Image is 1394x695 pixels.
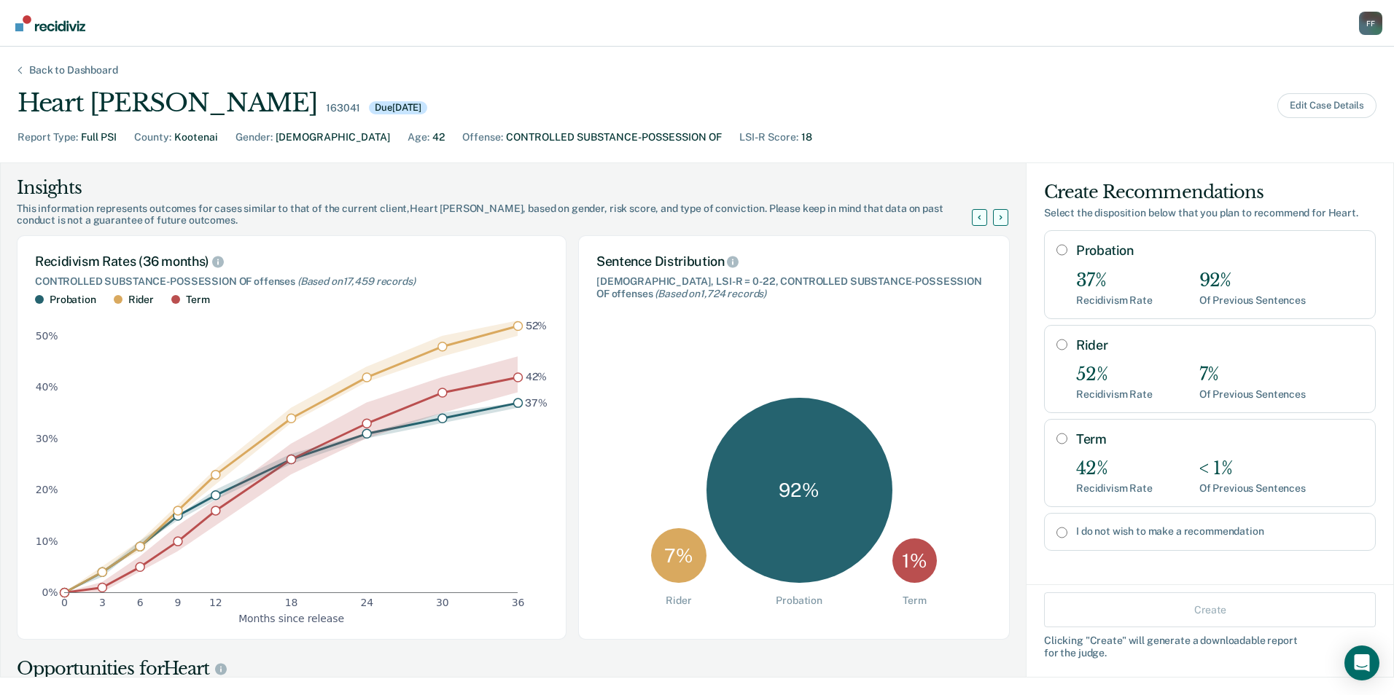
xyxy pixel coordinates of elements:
[128,294,154,306] div: Rider
[238,612,344,624] g: x-axis label
[408,130,429,145] div: Age :
[1044,181,1376,204] div: Create Recommendations
[61,321,523,597] g: dot
[42,586,58,598] text: 0%
[17,130,78,145] div: Report Type :
[35,254,548,270] div: Recidivism Rates (36 months)
[1344,645,1379,680] div: Open Intercom Messenger
[134,130,171,145] div: County :
[596,275,992,300] div: [DEMOGRAPHIC_DATA], LSI-R = 0-22, CONTROLLED SUBSTANCE-POSSESSION OF offenses
[360,597,373,608] text: 24
[512,597,525,608] text: 36
[175,597,182,608] text: 9
[651,528,706,584] div: 7 %
[36,330,58,598] g: y-axis tick label
[36,535,58,546] text: 10%
[17,88,317,118] div: Heart [PERSON_NAME]
[1076,388,1153,401] div: Recidivism Rate
[1044,592,1376,627] button: Create
[1359,12,1382,35] button: Profile dropdown button
[36,432,58,444] text: 30%
[1076,482,1153,495] div: Recidivism Rate
[174,130,218,145] div: Kootenai
[276,130,390,145] div: [DEMOGRAPHIC_DATA]
[739,130,798,145] div: LSI-R Score :
[64,321,518,592] g: area
[1199,388,1306,401] div: Of Previous Sentences
[15,15,85,31] img: Recidiviz
[36,330,58,342] text: 50%
[61,597,68,608] text: 0
[1277,93,1377,118] button: Edit Case Details
[238,612,344,624] text: Months since release
[1076,337,1363,353] label: Rider
[186,294,209,306] div: Term
[81,130,117,145] div: Full PSI
[12,64,136,76] div: Back to Dashboard
[525,396,548,408] text: 37%
[526,320,548,331] text: 52%
[1359,12,1382,35] div: F F
[666,594,691,607] div: Rider
[209,597,222,608] text: 12
[50,294,96,306] div: Probation
[801,130,812,145] div: 18
[1076,243,1363,259] label: Probation
[1076,270,1153,291] div: 37%
[1076,294,1153,307] div: Recidivism Rate
[1199,294,1306,307] div: Of Previous Sentences
[506,130,722,145] div: CONTROLLED SUBSTANCE-POSSESSION OF
[1076,364,1153,385] div: 52%
[1199,458,1306,479] div: < 1%
[1076,525,1363,538] label: I do not wish to make a recommendation
[436,597,449,608] text: 30
[1044,207,1376,219] div: Select the disposition below that you plan to recommend for Heart .
[61,597,524,608] g: x-axis tick label
[137,597,144,608] text: 6
[1199,364,1306,385] div: 7%
[525,320,548,409] g: text
[462,130,503,145] div: Offense :
[17,657,1010,680] div: Opportunities for Heart
[526,371,548,382] text: 42%
[369,101,427,114] div: Due [DATE]
[596,254,992,270] div: Sentence Distribution
[17,203,989,227] div: This information represents outcomes for cases similar to that of the current client, Heart [PERS...
[1076,431,1363,447] label: Term
[36,484,58,495] text: 20%
[903,594,926,607] div: Term
[655,288,766,299] span: (Based on 1,724 records )
[99,597,106,608] text: 3
[297,275,416,287] span: (Based on 17,459 records )
[326,102,360,114] div: 163041
[36,381,58,393] text: 40%
[235,130,273,145] div: Gender :
[1199,270,1306,291] div: 92%
[285,597,298,608] text: 18
[17,176,989,200] div: Insights
[35,275,548,288] div: CONTROLLED SUBSTANCE-POSSESSION OF offenses
[1076,458,1153,479] div: 42%
[432,130,445,145] div: 42
[706,398,892,584] div: 92 %
[1044,635,1376,659] div: Clicking " Create " will generate a downloadable report for the judge.
[776,594,822,607] div: Probation
[1199,482,1306,495] div: Of Previous Sentences
[892,538,937,583] div: 1 %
